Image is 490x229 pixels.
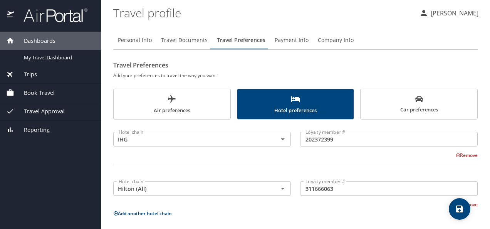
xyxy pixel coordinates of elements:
[7,8,15,23] img: icon-airportal.png
[24,54,92,61] span: My Travel Dashboard
[15,8,87,23] img: airportal-logo.png
[318,35,354,45] span: Company Info
[14,89,55,97] span: Book Travel
[113,89,478,120] div: scrollable force tabs example
[116,134,266,144] input: Select a hotel chain
[161,35,208,45] span: Travel Documents
[14,126,50,134] span: Reporting
[113,210,172,217] button: Add another hotel chain
[449,198,470,220] button: save
[365,95,473,114] span: Car preferences
[275,35,309,45] span: Payment Info
[113,1,413,25] h1: Travel profile
[277,134,288,145] button: Open
[416,6,482,20] button: [PERSON_NAME]
[456,152,478,158] button: Remove
[118,94,226,115] span: Air preferences
[116,184,266,194] input: Select a hotel chain
[113,59,478,71] h2: Travel Preferences
[118,35,152,45] span: Personal Info
[14,37,55,45] span: Dashboards
[428,8,478,18] p: [PERSON_NAME]
[217,35,265,45] span: Travel Preferences
[113,71,478,79] h6: Add your preferences to travel the way you want
[277,183,288,194] button: Open
[113,31,478,49] div: Profile
[242,94,349,115] span: Hotel preferences
[14,70,37,79] span: Trips
[14,107,65,116] span: Travel Approval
